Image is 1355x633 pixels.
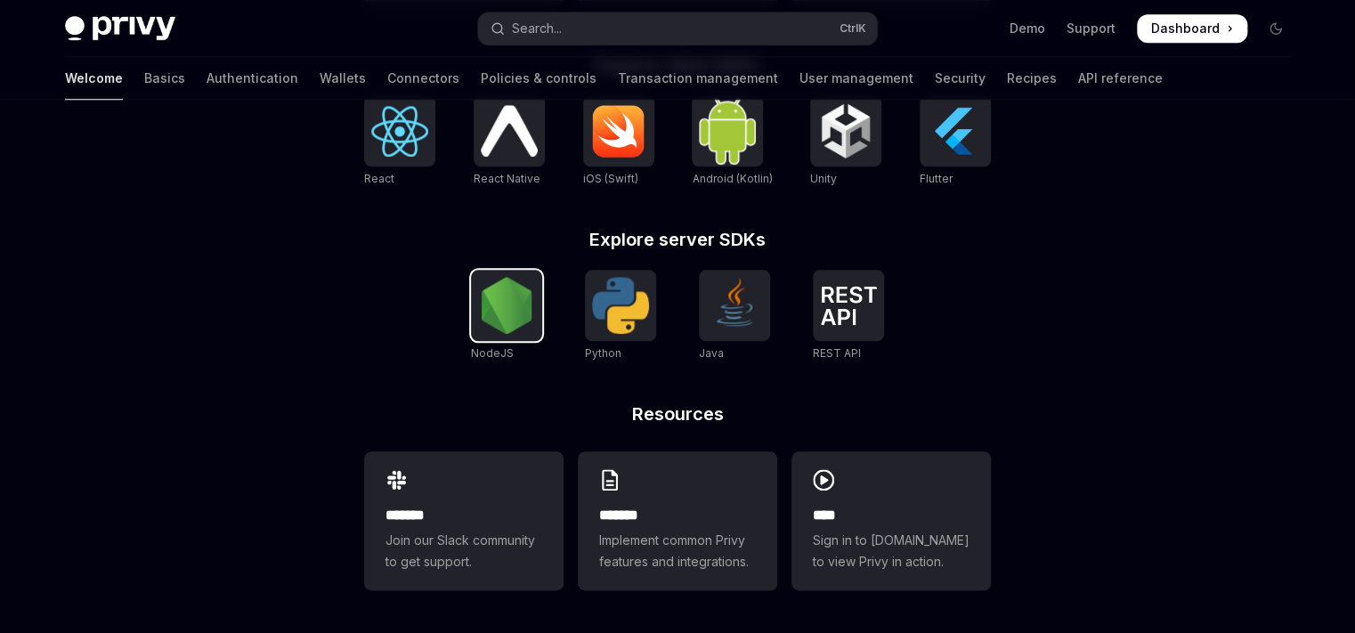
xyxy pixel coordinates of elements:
a: Android (Kotlin)Android (Kotlin) [692,95,772,188]
a: UnityUnity [810,95,881,188]
button: Toggle dark mode [1262,14,1290,43]
span: Android (Kotlin) [692,172,772,185]
span: Flutter [920,172,953,185]
img: Python [592,277,649,334]
a: JavaJava [699,270,770,362]
img: Android (Kotlin) [699,97,756,164]
a: User management [799,57,913,100]
a: Policies & controls [481,57,596,100]
span: Unity [810,172,837,185]
a: Demo [1010,20,1045,37]
img: dark logo [65,16,175,41]
div: Search... [512,18,562,39]
a: Welcome [65,57,123,100]
a: Dashboard [1137,14,1247,43]
span: Join our Slack community to get support. [385,530,542,572]
a: Connectors [387,57,459,100]
a: Support [1067,20,1116,37]
a: ****Sign in to [DOMAIN_NAME] to view Privy in action. [791,451,991,590]
span: React [364,172,394,185]
h2: Resources [364,405,991,423]
img: Flutter [927,102,984,159]
span: Dashboard [1151,20,1220,37]
a: **** **Join our Slack community to get support. [364,451,564,590]
span: REST API [813,346,861,360]
a: Authentication [207,57,298,100]
img: React Native [481,105,538,156]
a: REST APIREST API [813,270,884,362]
a: Security [935,57,986,100]
img: React [371,106,428,157]
span: NodeJS [471,346,514,360]
a: Transaction management [618,57,778,100]
span: Java [699,346,724,360]
a: API reference [1078,57,1163,100]
a: ReactReact [364,95,435,188]
span: iOS (Swift) [583,172,638,185]
span: Python [585,346,621,360]
a: iOS (Swift)iOS (Swift) [583,95,654,188]
span: Implement common Privy features and integrations. [599,530,756,572]
a: **** **Implement common Privy features and integrations. [578,451,777,590]
img: NodeJS [478,277,535,334]
a: Recipes [1007,57,1057,100]
a: Basics [144,57,185,100]
a: NodeJSNodeJS [471,270,542,362]
img: iOS (Swift) [590,104,647,158]
img: Unity [817,102,874,159]
a: React NativeReact Native [474,95,545,188]
img: REST API [820,286,877,325]
a: Wallets [320,57,366,100]
img: Java [706,277,763,334]
a: FlutterFlutter [920,95,991,188]
span: React Native [474,172,540,185]
span: Ctrl K [840,21,866,36]
a: PythonPython [585,270,656,362]
span: Sign in to [DOMAIN_NAME] to view Privy in action. [813,530,970,572]
h2: Explore server SDKs [364,231,991,248]
button: Open search [478,12,877,45]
